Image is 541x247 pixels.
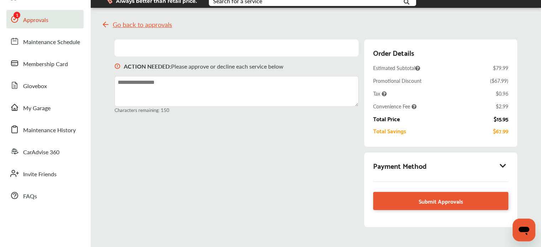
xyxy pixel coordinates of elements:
[124,62,171,70] b: ACTION NEEDED :
[23,60,68,69] span: Membership Card
[490,77,508,84] div: ( $67.99 )
[373,64,420,71] span: Estimated Subtotal
[373,192,508,210] a: Submit Approvals
[6,76,84,95] a: Glovebox
[493,128,508,134] div: $67.99
[373,103,417,110] span: Convenience Fee
[419,196,463,206] span: Submit Approvals
[373,90,387,97] span: Tax
[115,57,120,76] img: svg+xml;base64,PHN2ZyB3aWR0aD0iMTYiIGhlaWdodD0iMTciIHZpZXdCb3g9IjAgMCAxNiAxNyIgZmlsbD0ibm9uZSIgeG...
[6,120,84,139] a: Maintenance History
[494,116,508,122] div: $15.95
[496,103,508,110] div: $2.99
[6,164,84,183] a: Invite Friends
[6,98,84,117] a: My Garage
[124,62,283,70] p: Please approve or decline each service below
[23,38,80,47] span: Maintenance Schedule
[101,20,110,29] img: svg+xml;base64,PHN2ZyB4bWxucz0iaHR0cDovL3d3dy53My5vcmcvMjAwMC9zdmciIHdpZHRoPSIyNCIgaGVpZ2h0PSIyNC...
[6,54,84,73] a: Membership Card
[493,64,508,71] div: $79.99
[23,148,59,157] span: CarAdvise 360
[513,219,535,241] iframe: Button to launch messaging window
[23,170,57,179] span: Invite Friends
[373,116,400,122] div: Total Price
[6,186,84,205] a: FAQs
[23,82,47,91] span: Glovebox
[115,107,359,113] small: Characters remaining: 150
[6,10,84,28] a: Approvals
[6,142,84,161] a: CarAdvise 360
[373,47,414,59] div: Order Details
[23,126,76,135] span: Maintenance History
[6,32,84,50] a: Maintenance Schedule
[23,16,48,25] span: Approvals
[373,160,508,172] div: Payment Method
[113,21,172,28] span: Go back to approvals
[373,77,421,84] div: Promotional Discount
[496,90,508,97] div: $0.96
[23,104,51,113] span: My Garage
[373,128,406,134] div: Total Savings
[23,192,37,201] span: FAQs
